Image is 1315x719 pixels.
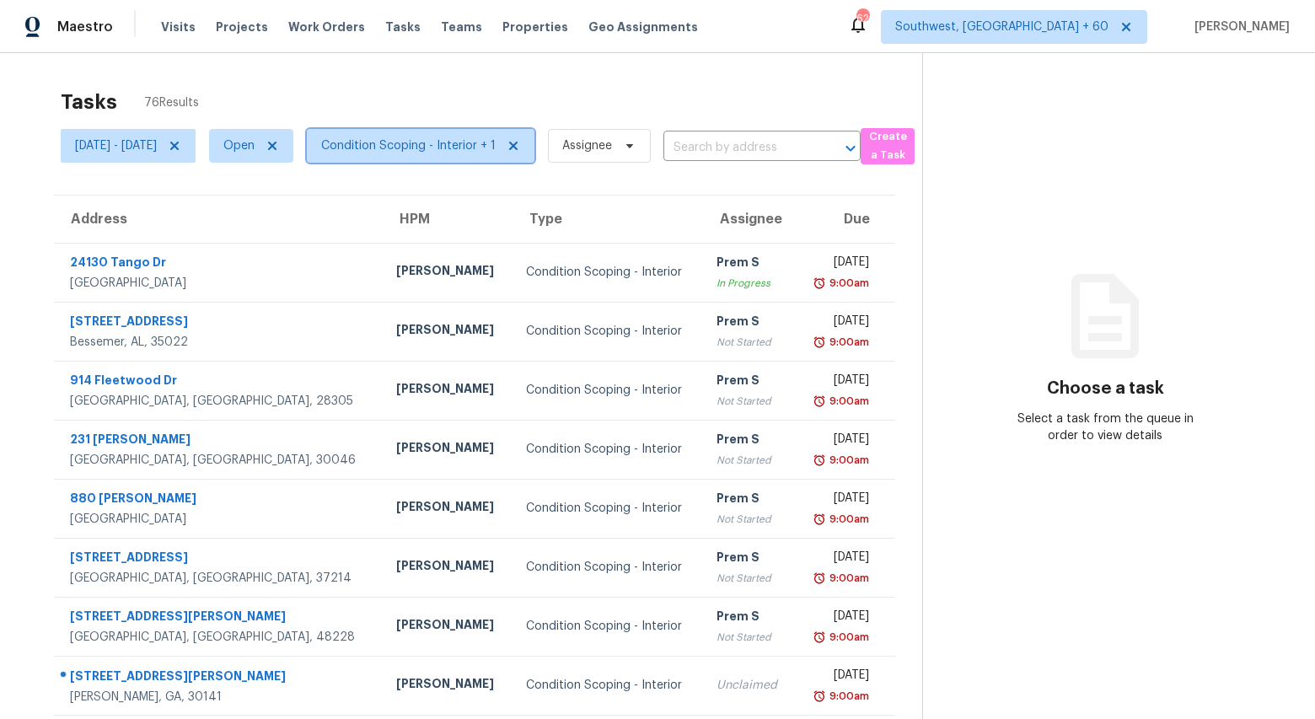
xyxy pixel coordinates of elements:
[813,275,826,292] img: Overdue Alarm Icon
[70,490,369,511] div: 880 [PERSON_NAME]
[70,629,369,646] div: [GEOGRAPHIC_DATA], [GEOGRAPHIC_DATA], 48228
[813,393,826,410] img: Overdue Alarm Icon
[1014,410,1197,444] div: Select a task from the queue in order to view details
[895,19,1108,35] span: Southwest, [GEOGRAPHIC_DATA] + 60
[808,549,869,570] div: [DATE]
[717,549,781,570] div: Prem S
[526,441,690,458] div: Condition Scoping - Interior
[869,127,906,166] span: Create a Task
[70,452,369,469] div: [GEOGRAPHIC_DATA], [GEOGRAPHIC_DATA], 30046
[826,688,869,705] div: 9:00am
[861,128,915,164] button: Create a Task
[441,19,482,35] span: Teams
[808,372,869,393] div: [DATE]
[826,511,869,528] div: 9:00am
[808,608,869,629] div: [DATE]
[70,313,369,334] div: [STREET_ADDRESS]
[717,490,781,511] div: Prem S
[526,323,690,340] div: Condition Scoping - Interior
[526,500,690,517] div: Condition Scoping - Interior
[396,439,499,460] div: [PERSON_NAME]
[826,570,869,587] div: 9:00am
[1188,19,1290,35] span: [PERSON_NAME]
[717,677,781,694] div: Unclaimed
[216,19,268,35] span: Projects
[526,677,690,694] div: Condition Scoping - Interior
[223,137,255,154] span: Open
[856,10,868,27] div: 622
[795,196,895,243] th: Due
[70,570,369,587] div: [GEOGRAPHIC_DATA], [GEOGRAPHIC_DATA], 37214
[57,19,113,35] span: Maestro
[717,511,781,528] div: Not Started
[70,393,369,410] div: [GEOGRAPHIC_DATA], [GEOGRAPHIC_DATA], 28305
[70,549,369,570] div: [STREET_ADDRESS]
[717,254,781,275] div: Prem S
[526,618,690,635] div: Condition Scoping - Interior
[396,498,499,519] div: [PERSON_NAME]
[396,557,499,578] div: [PERSON_NAME]
[54,196,383,243] th: Address
[717,608,781,629] div: Prem S
[61,94,117,110] h2: Tasks
[588,19,698,35] span: Geo Assignments
[808,431,869,452] div: [DATE]
[70,275,369,292] div: [GEOGRAPHIC_DATA]
[70,668,369,689] div: [STREET_ADDRESS][PERSON_NAME]
[813,511,826,528] img: Overdue Alarm Icon
[717,393,781,410] div: Not Started
[808,254,869,275] div: [DATE]
[383,196,513,243] th: HPM
[321,137,496,154] span: Condition Scoping - Interior + 1
[813,334,826,351] img: Overdue Alarm Icon
[288,19,365,35] span: Work Orders
[70,608,369,629] div: [STREET_ADDRESS][PERSON_NAME]
[703,196,794,243] th: Assignee
[385,21,421,33] span: Tasks
[717,372,781,393] div: Prem S
[396,616,499,637] div: [PERSON_NAME]
[70,511,369,528] div: [GEOGRAPHIC_DATA]
[839,137,862,160] button: Open
[526,559,690,576] div: Condition Scoping - Interior
[396,321,499,342] div: [PERSON_NAME]
[502,19,568,35] span: Properties
[513,196,703,243] th: Type
[717,452,781,469] div: Not Started
[717,275,781,292] div: In Progress
[75,137,157,154] span: [DATE] - [DATE]
[808,313,869,334] div: [DATE]
[663,135,813,161] input: Search by address
[717,431,781,452] div: Prem S
[70,372,369,393] div: 914 Fleetwood Dr
[717,629,781,646] div: Not Started
[562,137,612,154] span: Assignee
[808,490,869,511] div: [DATE]
[1047,380,1164,397] h3: Choose a task
[396,675,499,696] div: [PERSON_NAME]
[70,334,369,351] div: Bessemer, AL, 35022
[826,629,869,646] div: 9:00am
[808,667,869,688] div: [DATE]
[813,452,826,469] img: Overdue Alarm Icon
[144,94,199,111] span: 76 Results
[161,19,196,35] span: Visits
[826,393,869,410] div: 9:00am
[717,334,781,351] div: Not Started
[70,689,369,706] div: [PERSON_NAME], GA, 30141
[70,431,369,452] div: 231 [PERSON_NAME]
[813,570,826,587] img: Overdue Alarm Icon
[396,262,499,283] div: [PERSON_NAME]
[826,452,869,469] div: 9:00am
[826,334,869,351] div: 9:00am
[813,629,826,646] img: Overdue Alarm Icon
[717,313,781,334] div: Prem S
[826,275,869,292] div: 9:00am
[813,688,826,705] img: Overdue Alarm Icon
[396,380,499,401] div: [PERSON_NAME]
[717,570,781,587] div: Not Started
[70,254,369,275] div: 24130 Tango Dr
[526,264,690,281] div: Condition Scoping - Interior
[526,382,690,399] div: Condition Scoping - Interior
